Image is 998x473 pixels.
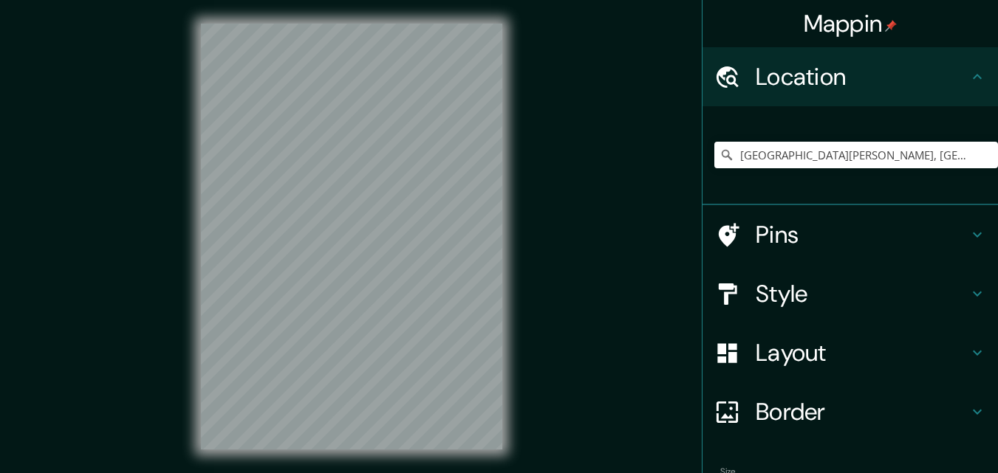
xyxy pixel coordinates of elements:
[714,142,998,168] input: Pick your city or area
[756,397,968,427] h4: Border
[756,279,968,308] h4: Style
[703,264,998,323] div: Style
[703,205,998,264] div: Pins
[804,9,898,38] h4: Mappin
[703,382,998,441] div: Border
[703,47,998,106] div: Location
[885,20,897,32] img: pin-icon.png
[756,62,968,92] h4: Location
[201,24,502,449] canvas: Map
[756,220,968,249] h4: Pins
[756,338,968,367] h4: Layout
[703,323,998,382] div: Layout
